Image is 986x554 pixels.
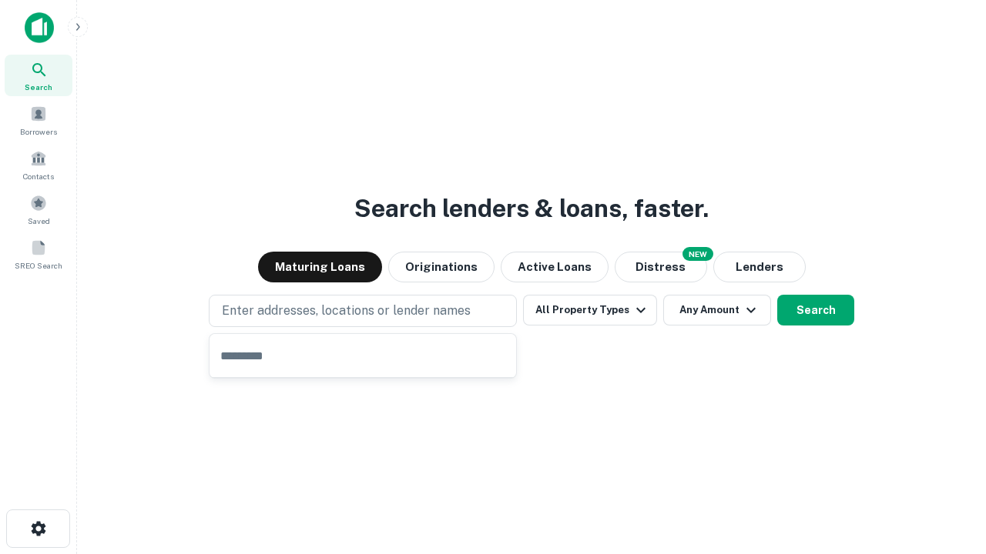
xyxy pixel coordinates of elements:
button: Originations [388,252,495,282]
iframe: Chat Widget [909,431,986,505]
span: Saved [28,215,50,227]
button: All Property Types [523,295,657,325]
button: Search [777,295,854,325]
button: Lenders [713,252,806,282]
span: SREO Search [15,259,62,272]
button: Maturing Loans [258,252,382,282]
a: Contacts [5,144,72,185]
a: SREO Search [5,233,72,275]
span: Borrowers [20,125,57,138]
div: NEW [682,247,713,261]
h3: Search lenders & loans, faster. [354,190,709,227]
p: Enter addresses, locations or lender names [222,302,471,320]
span: Contacts [23,170,54,182]
a: Borrowers [5,99,72,141]
a: Search [5,55,72,96]
button: Enter addresses, locations or lender names [209,295,517,327]
img: capitalize-icon.png [25,12,54,43]
button: Search distressed loans with lien and other non-mortgage details. [615,252,707,282]
span: Search [25,81,52,93]
a: Saved [5,189,72,230]
button: Active Loans [501,252,609,282]
button: Any Amount [663,295,771,325]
